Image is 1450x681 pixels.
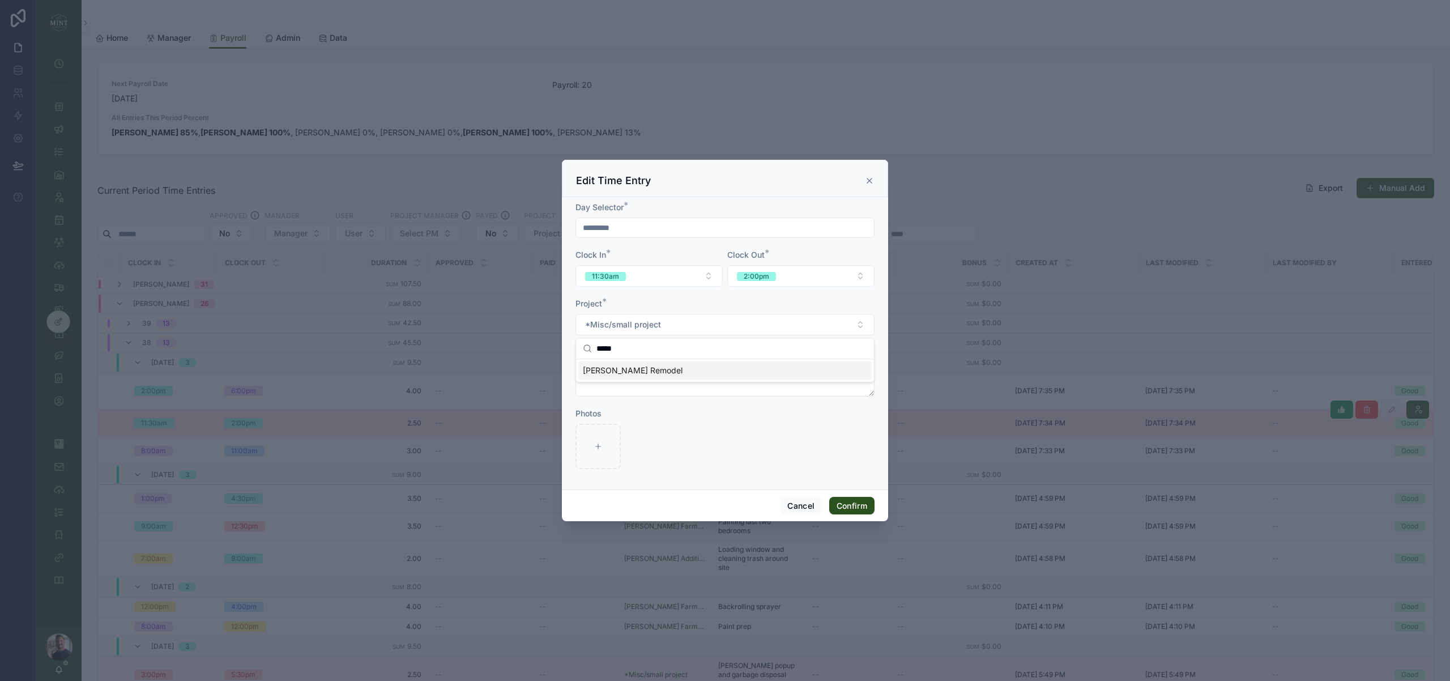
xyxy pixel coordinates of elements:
[727,250,765,259] span: Clock Out
[829,497,875,515] button: Confirm
[576,174,651,188] h3: Edit Time Entry
[780,497,822,515] button: Cancel
[575,265,723,287] button: Select Button
[575,250,606,259] span: Clock In
[583,365,683,376] span: [PERSON_NAME] Remodel
[585,319,661,330] span: *Misc/small project
[727,265,875,287] button: Select Button
[575,408,602,418] span: Photos
[576,359,874,382] div: Suggestions
[592,272,619,281] div: 11:30am
[575,299,602,308] span: Project
[575,314,875,335] button: Select Button
[575,202,624,212] span: Day Selector
[744,272,769,281] div: 2:00pm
